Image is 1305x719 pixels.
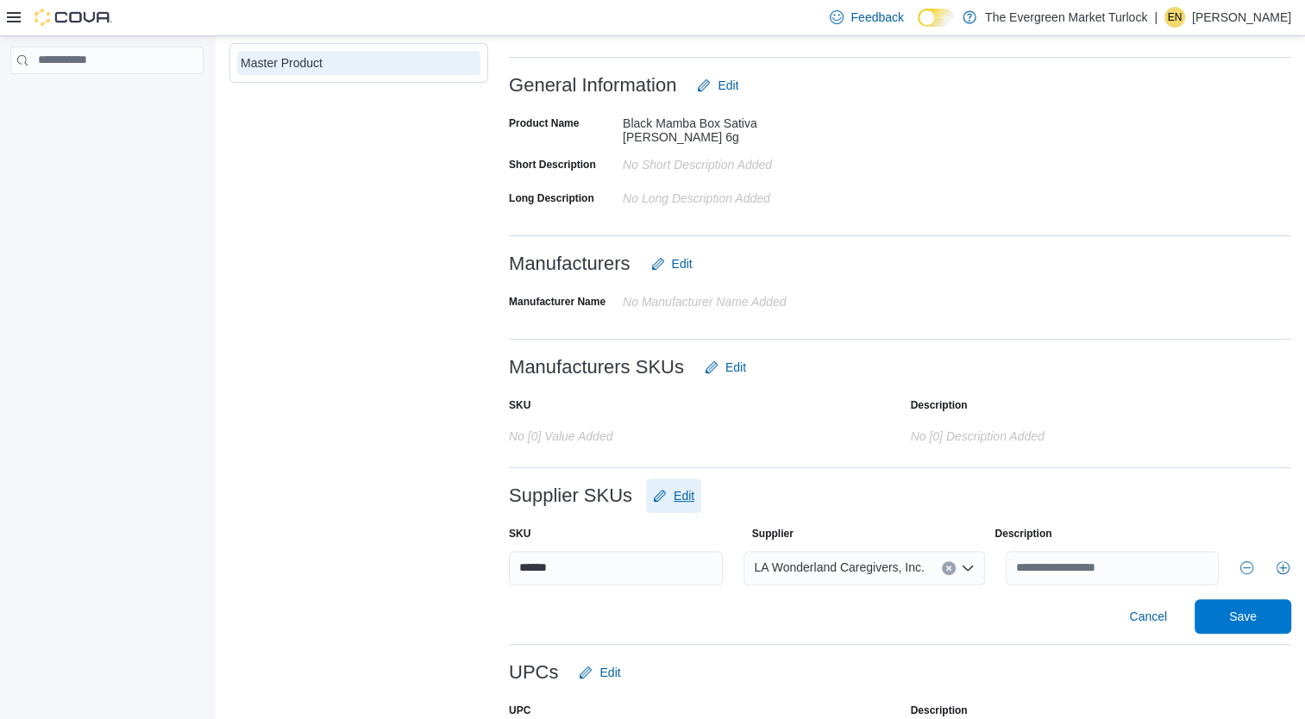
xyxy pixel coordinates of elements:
[1168,7,1183,28] span: EN
[509,485,632,506] h3: Supplier SKUs
[509,357,684,378] h3: Manufacturers SKUs
[911,422,1256,443] div: No [0] description added
[623,109,854,144] div: Black Mamba Box Sativa [PERSON_NAME] 6g
[725,359,746,376] span: Edit
[1195,599,1291,634] button: Save
[572,655,627,690] button: Edit
[1239,558,1255,578] button: Remove row
[509,116,579,130] label: Product Name
[509,662,558,683] h3: UPCs
[850,9,903,26] span: Feedback
[35,9,112,26] img: Cova
[961,561,975,575] button: Open list of options
[599,664,620,681] span: Edit
[752,527,794,541] label: Supplier
[644,247,700,281] button: Edit
[509,75,676,96] h3: General Information
[754,557,924,578] span: LA Wonderland Caregivers, Inc.
[509,422,854,443] div: No [0] value added
[690,68,745,103] button: Edit
[672,255,693,272] span: Edit
[718,77,738,94] span: Edit
[509,191,594,205] label: Long Description
[509,398,530,412] label: SKU
[509,703,530,717] label: UPC
[918,9,954,27] input: Dark Mode
[623,288,854,309] div: No Manufacturer Name Added
[509,253,631,274] h3: Manufacturers
[509,527,530,541] label: SKU
[10,78,204,119] nav: Complex example
[674,487,694,504] span: Edit
[646,478,701,513] button: Edit
[918,27,919,28] span: Dark Mode
[509,158,596,172] label: Short Description
[1122,599,1174,634] button: Cancel
[623,151,854,172] div: No Short Description added
[623,184,854,205] div: No Long Description added
[985,7,1147,28] p: The Evergreen Market Turlock
[942,561,956,575] button: Clear input
[1164,7,1185,28] div: Edgar Navarrete
[698,350,753,385] button: Edit
[241,54,477,72] div: Master Product
[509,295,605,309] label: Manufacturer Name
[1129,608,1167,625] span: Cancel
[1192,7,1291,28] p: [PERSON_NAME]
[994,527,1051,541] label: Description
[1276,558,1291,578] button: Add row
[1154,7,1158,28] p: |
[911,703,968,717] label: Description
[911,398,968,412] label: Description
[1229,608,1257,625] span: Save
